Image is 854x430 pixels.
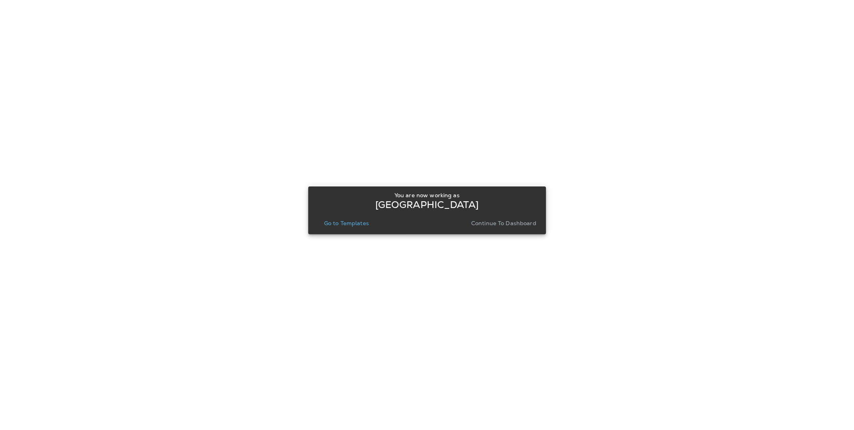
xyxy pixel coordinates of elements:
p: You are now working as [394,192,460,198]
p: Continue to Dashboard [471,220,536,226]
p: Go to Templates [324,220,369,226]
p: [GEOGRAPHIC_DATA] [375,202,479,208]
button: Go to Templates [321,218,372,229]
button: Continue to Dashboard [468,218,539,229]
